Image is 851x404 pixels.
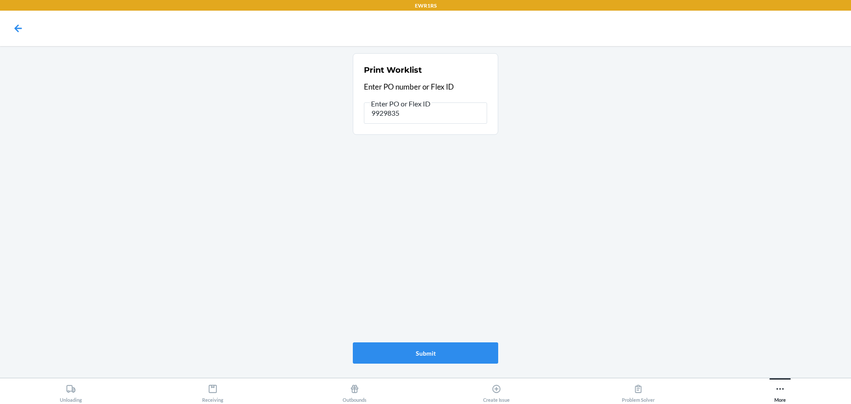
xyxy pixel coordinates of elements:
[364,64,422,76] h2: Print Worklist
[425,378,567,403] button: Create Issue
[202,380,223,403] div: Receiving
[774,380,786,403] div: More
[415,2,437,10] p: EWR1RS
[364,81,487,93] p: Enter PO number or Flex ID
[343,380,367,403] div: Outbounds
[567,378,709,403] button: Problem Solver
[60,380,82,403] div: Unloading
[364,102,487,124] input: Enter PO or Flex ID
[622,380,655,403] div: Problem Solver
[142,378,284,403] button: Receiving
[709,378,851,403] button: More
[370,99,432,108] span: Enter PO or Flex ID
[483,380,510,403] div: Create Issue
[353,342,498,364] button: Submit
[284,378,425,403] button: Outbounds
